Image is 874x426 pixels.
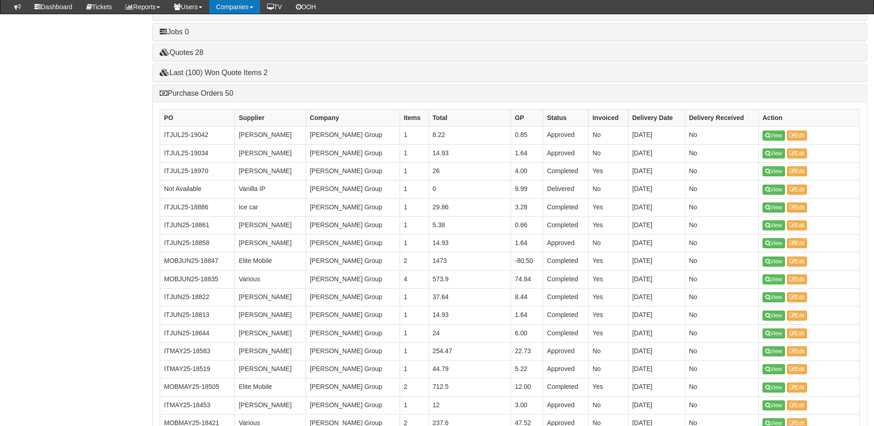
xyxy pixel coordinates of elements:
a: View [763,400,785,410]
td: [PERSON_NAME] [235,324,306,342]
td: 254.47 [429,342,511,360]
td: [PERSON_NAME] Group [306,270,400,288]
td: 1 [400,216,429,234]
a: Purchase Orders 50 [160,89,233,97]
td: [PERSON_NAME] [235,216,306,234]
td: [DATE] [628,216,685,234]
td: -80.50 [511,252,543,270]
td: 3.00 [511,396,543,414]
a: Edit [787,166,807,176]
a: View [763,274,785,284]
td: 1 [400,396,429,414]
td: 12 [429,396,511,414]
td: 74.84 [511,270,543,288]
td: 0 [429,180,511,198]
td: [PERSON_NAME] [235,126,306,144]
td: Yes [589,270,628,288]
a: Edit [787,220,807,230]
td: 1 [400,198,429,216]
td: No [685,235,758,252]
td: [DATE] [628,360,685,378]
a: Edit [787,346,807,356]
td: 1.64 [511,144,543,162]
td: 14.93 [429,235,511,252]
a: View [763,311,785,321]
td: [PERSON_NAME] Group [306,396,400,414]
td: Yes [589,198,628,216]
td: No [589,144,628,162]
td: [PERSON_NAME] Group [306,180,400,198]
td: [DATE] [628,180,685,198]
td: [PERSON_NAME] Group [306,126,400,144]
td: 1.64 [511,306,543,324]
th: Delivery Received [685,109,758,126]
td: [PERSON_NAME] [235,235,306,252]
td: No [685,306,758,324]
td: No [589,180,628,198]
td: No [685,378,758,396]
td: No [685,198,758,216]
td: [PERSON_NAME] [235,306,306,324]
td: Approved [543,126,589,144]
td: [PERSON_NAME] [235,396,306,414]
a: Jobs 0 [160,28,189,36]
td: Elite Mobile [235,378,306,396]
td: ITJUN25-18644 [160,324,235,342]
td: 22.73 [511,342,543,360]
td: Approved [543,144,589,162]
td: No [685,289,758,306]
td: Completed [543,216,589,234]
td: [PERSON_NAME] [235,162,306,180]
td: Completed [543,289,589,306]
td: 1 [400,180,429,198]
td: 2 [400,252,429,270]
a: View [763,131,785,141]
td: [PERSON_NAME] Group [306,289,400,306]
td: 1473 [429,252,511,270]
td: No [685,360,758,378]
td: No [685,180,758,198]
td: [DATE] [628,235,685,252]
td: 712.5 [429,378,511,396]
td: 1 [400,306,429,324]
td: 44.79 [429,360,511,378]
td: No [589,126,628,144]
td: 4 [400,270,429,288]
th: Delivery Date [628,109,685,126]
td: 1 [400,162,429,180]
td: No [589,342,628,360]
td: [DATE] [628,144,685,162]
td: [PERSON_NAME] Group [306,306,400,324]
td: No [685,162,758,180]
td: [PERSON_NAME] Group [306,216,400,234]
td: ITJUL25-18970 [160,162,235,180]
td: No [685,342,758,360]
td: No [589,235,628,252]
td: Completed [543,324,589,342]
td: Yes [589,324,628,342]
td: 14.93 [429,306,511,324]
td: MOBMAY25-18505 [160,378,235,396]
td: [DATE] [628,342,685,360]
td: 5.38 [429,216,511,234]
td: No [685,270,758,288]
td: 1 [400,360,429,378]
a: Last (100) Won Quote Items 2 [160,69,267,76]
td: 1 [400,342,429,360]
td: ITJUN25-18822 [160,289,235,306]
td: [DATE] [628,198,685,216]
a: Edit [787,364,807,374]
td: Yes [589,162,628,180]
td: 3.28 [511,198,543,216]
td: [DATE] [628,289,685,306]
a: Edit [787,328,807,339]
td: [PERSON_NAME] Group [306,144,400,162]
td: 29.86 [429,198,511,216]
th: Supplier [235,109,306,126]
td: ITJUN25-18858 [160,235,235,252]
th: PO [160,109,235,126]
td: 1.64 [511,235,543,252]
a: Edit [787,400,807,410]
a: Edit [787,274,807,284]
a: View [763,382,785,393]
